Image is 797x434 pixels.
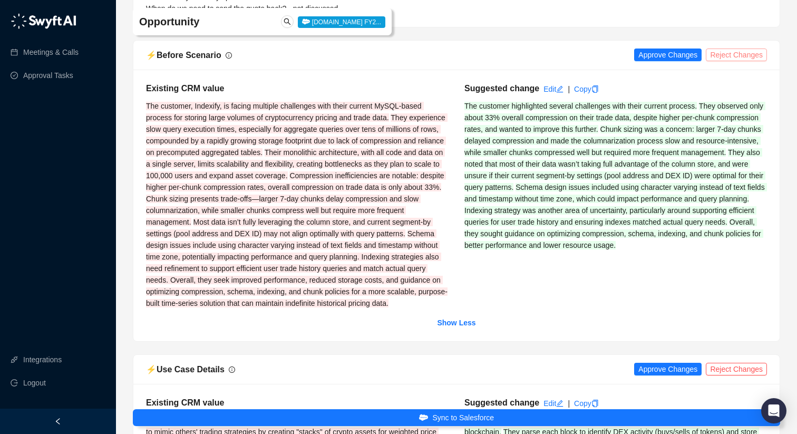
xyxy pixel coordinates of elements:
[464,125,763,157] span: Chunk sizing was a concern: larger 7-day chunks delayed compression and made the columnarization ...
[133,409,780,426] button: Sync to Salesforce
[464,397,539,409] h5: Suggested change
[591,85,599,93] span: copy
[23,65,73,86] a: Approval Tasks
[139,14,280,29] h4: Opportunity
[556,85,563,93] span: edit
[464,218,763,249] span: Overall, they sought guidance on optimizing compression, schema, indexing, and chunk policies for...
[146,365,225,374] span: ⚡️ Use Case Details
[298,17,385,26] a: [DOMAIN_NAME] FY2...
[229,367,235,373] span: info-circle
[634,363,702,375] button: Approve Changes
[543,85,563,93] a: Edit
[54,418,62,425] span: left
[437,319,475,327] strong: Show Less
[464,148,765,191] span: They also noted that most of their data wasn’t taking full advantage of the column store, and wer...
[432,412,494,423] span: Sync to Salesforce
[146,82,449,95] h5: Existing CRM value
[638,49,697,61] span: Approve Changes
[464,102,765,133] span: They observed only about 33% overall compression on their trade data, despite higher per-chunk co...
[706,49,767,61] button: Reject Changes
[146,102,424,122] span: The customer, Indexify, is facing multiple challenges with their current MySQL-based process for ...
[146,148,445,180] span: Their monolithic architecture, with all code and data on a single server, limits scalability and ...
[23,372,46,393] span: Logout
[710,49,763,61] span: Reject Changes
[568,398,570,409] div: |
[464,206,756,226] span: Indexing strategy was another area of uncertainty, particularly around supporting efficient queri...
[543,399,563,408] a: Edit
[146,218,433,238] span: Most data isn’t fully leveraging the column store, and current segment-by settings (pool address ...
[464,82,539,95] h5: Suggested change
[638,363,697,375] span: Approve Changes
[710,363,763,375] span: Reject Changes
[556,400,563,407] span: edit
[11,379,18,387] span: logout
[574,85,599,93] a: Copy
[706,363,767,375] button: Reject Changes
[568,83,570,95] div: |
[146,195,421,226] span: Chunk sizing presents trade-offs—larger 7-day chunks delay compression and slow columnarization, ...
[23,42,79,63] a: Meetings & Calls
[634,49,702,61] button: Approve Changes
[574,399,599,408] a: Copy
[591,400,599,407] span: copy
[464,183,767,203] span: Schema design issues included using character varying instead of text fields and timestamp withou...
[11,13,76,29] img: logo-05li4sbe.png
[146,113,448,157] span: They experience slow query execution times, especially for aggregate queries over tens of million...
[464,102,697,110] span: The customer highlighted several challenges with their current process.
[146,397,449,409] h5: Existing CRM value
[226,52,232,59] span: info-circle
[284,18,291,25] span: search
[761,398,786,423] div: Open Intercom Messenger
[298,16,385,28] span: [DOMAIN_NAME] FY2...
[146,229,448,307] span: Schema design issues include using character varying instead of text fields and timestamp without...
[23,349,62,370] a: Integrations
[146,171,446,191] span: Compression inefficiencies are notable: despite higher per-chunk compression rates, overall compr...
[146,51,221,60] span: ⚡️ Before Scenario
